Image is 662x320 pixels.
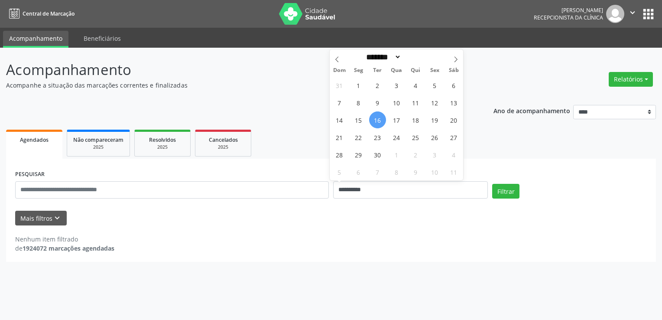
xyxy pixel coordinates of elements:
[73,136,123,144] span: Não compareceram
[628,8,637,17] i: 
[407,111,424,128] span: Setembro 18, 2025
[331,77,348,94] span: Agosto 31, 2025
[369,77,386,94] span: Setembro 2, 2025
[445,94,462,111] span: Setembro 13, 2025
[331,146,348,163] span: Setembro 28, 2025
[350,146,367,163] span: Setembro 29, 2025
[444,68,463,73] span: Sáb
[445,77,462,94] span: Setembro 6, 2025
[426,129,443,146] span: Setembro 26, 2025
[6,59,461,81] p: Acompanhamento
[350,129,367,146] span: Setembro 22, 2025
[387,68,406,73] span: Qua
[388,111,405,128] span: Setembro 17, 2025
[23,244,114,252] strong: 1924072 marcações agendadas
[407,94,424,111] span: Setembro 11, 2025
[20,136,49,144] span: Agendados
[445,163,462,180] span: Outubro 11, 2025
[350,111,367,128] span: Setembro 15, 2025
[330,68,349,73] span: Dom
[445,111,462,128] span: Setembro 20, 2025
[388,94,405,111] span: Setembro 10, 2025
[331,94,348,111] span: Setembro 7, 2025
[445,146,462,163] span: Outubro 4, 2025
[73,144,123,150] div: 2025
[407,163,424,180] span: Outubro 9, 2025
[368,68,387,73] span: Ter
[363,52,402,62] select: Month
[445,129,462,146] span: Setembro 27, 2025
[493,105,570,116] p: Ano de acompanhamento
[369,129,386,146] span: Setembro 23, 2025
[15,235,114,244] div: Nenhum item filtrado
[609,72,653,87] button: Relatórios
[388,146,405,163] span: Outubro 1, 2025
[426,111,443,128] span: Setembro 19, 2025
[350,163,367,180] span: Outubro 6, 2025
[6,7,75,21] a: Central de Marcação
[331,111,348,128] span: Setembro 14, 2025
[492,184,519,199] button: Filtrar
[369,94,386,111] span: Setembro 9, 2025
[52,213,62,223] i: keyboard_arrow_down
[209,136,238,144] span: Cancelados
[426,163,443,180] span: Outubro 10, 2025
[407,77,424,94] span: Setembro 4, 2025
[426,94,443,111] span: Setembro 12, 2025
[407,129,424,146] span: Setembro 25, 2025
[369,146,386,163] span: Setembro 30, 2025
[201,144,245,150] div: 2025
[624,5,641,23] button: 
[534,14,603,21] span: Recepcionista da clínica
[6,81,461,90] p: Acompanhe a situação das marcações correntes e finalizadas
[388,77,405,94] span: Setembro 3, 2025
[141,144,184,150] div: 2025
[401,52,430,62] input: Year
[78,31,127,46] a: Beneficiários
[425,68,444,73] span: Sex
[15,244,114,253] div: de
[350,77,367,94] span: Setembro 1, 2025
[15,168,45,181] label: PESQUISAR
[3,31,68,48] a: Acompanhamento
[15,211,67,226] button: Mais filtroskeyboard_arrow_down
[349,68,368,73] span: Seg
[406,68,425,73] span: Qui
[331,163,348,180] span: Outubro 5, 2025
[388,163,405,180] span: Outubro 8, 2025
[149,136,176,144] span: Resolvidos
[388,129,405,146] span: Setembro 24, 2025
[369,163,386,180] span: Outubro 7, 2025
[350,94,367,111] span: Setembro 8, 2025
[426,146,443,163] span: Outubro 3, 2025
[606,5,624,23] img: img
[23,10,75,17] span: Central de Marcação
[426,77,443,94] span: Setembro 5, 2025
[534,7,603,14] div: [PERSON_NAME]
[331,129,348,146] span: Setembro 21, 2025
[369,111,386,128] span: Setembro 16, 2025
[407,146,424,163] span: Outubro 2, 2025
[641,7,656,22] button: apps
